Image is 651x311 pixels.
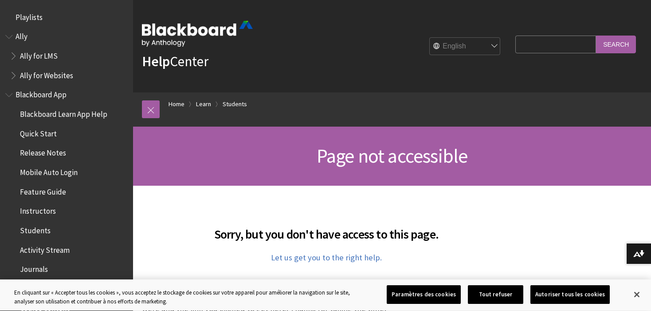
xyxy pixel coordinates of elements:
[16,10,43,22] span: Playlists
[16,88,67,100] span: Blackboard App
[20,223,51,235] span: Students
[20,184,66,196] span: Feature Guide
[20,262,48,274] span: Journals
[596,36,636,53] input: Search
[627,285,647,304] button: Fermer
[20,243,70,255] span: Activity Stream
[317,144,468,168] span: Page not accessible
[271,252,382,263] a: Let us get you to the right help.
[20,204,56,216] span: Instructors
[142,52,170,70] strong: Help
[5,10,128,25] nav: Book outline for Playlists
[20,146,66,158] span: Release Notes
[223,99,247,110] a: Students
[142,214,511,243] h2: Sorry, but you don't have access to this page.
[387,285,461,304] button: Paramètres des cookies
[5,29,128,83] nav: Book outline for Anthology Ally Help
[142,21,253,47] img: Blackboard by Anthology
[20,48,58,60] span: Ally for LMS
[20,165,78,177] span: Mobile Auto Login
[530,285,610,304] button: Autoriser tous les cookies
[14,288,358,306] div: En cliquant sur « Accepter tous les cookies », vous acceptez le stockage de cookies sur votre app...
[468,285,523,304] button: Tout refuser
[430,38,501,56] select: Site Language Selector
[169,99,184,110] a: Home
[20,107,107,119] span: Blackboard Learn App Help
[196,99,211,110] a: Learn
[20,68,73,80] span: Ally for Websites
[20,126,57,138] span: Quick Start
[142,52,208,70] a: HelpCenter
[16,29,27,41] span: Ally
